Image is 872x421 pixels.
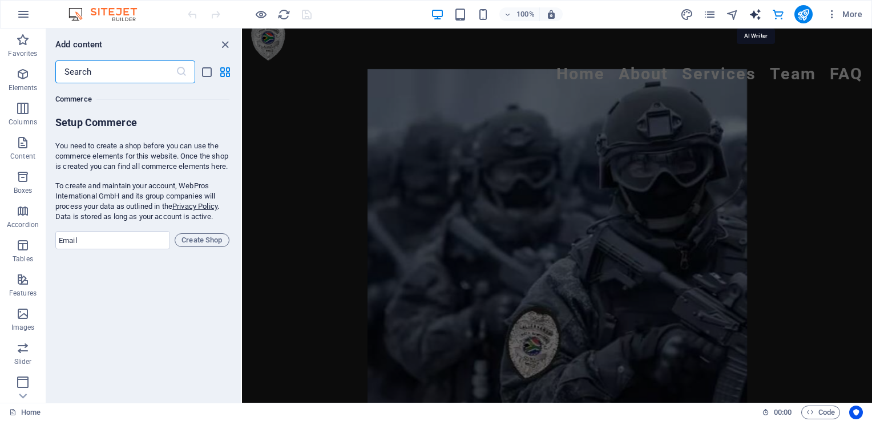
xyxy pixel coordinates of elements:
i: Commerce [772,8,785,21]
p: You need to create a shop before you can use the commerce elements for this website. Once the sho... [55,141,229,172]
span: Code [806,406,835,419]
button: grid-view [218,65,232,79]
button: Code [801,406,840,419]
button: Click here to leave preview mode and continue editing [254,7,268,21]
button: reload [277,7,290,21]
p: Images [11,323,35,332]
p: Boxes [14,186,33,195]
button: publish [794,5,813,23]
button: 100% [499,7,540,21]
button: pages [703,7,717,21]
p: Slider [14,357,32,366]
button: list-view [200,65,213,79]
a: Privacy Policy [172,202,217,211]
h6: Commerce [55,92,229,106]
img: Editor Logo [66,7,151,21]
i: Reload page [277,8,290,21]
button: navigator [726,7,740,21]
h6: Session time [762,406,792,419]
p: Columns [9,118,37,127]
button: commerce [772,7,785,21]
p: Content [10,152,35,161]
button: text_generator [749,7,762,21]
h6: 100% [516,7,535,21]
i: Pages (Ctrl+Alt+S) [703,8,716,21]
button: Create Shop [175,233,229,247]
button: Usercentrics [849,406,863,419]
h6: Setup Commerce [55,116,229,132]
a: Click to cancel selection. Double-click to open Pages [9,406,41,419]
p: Tables [13,254,33,264]
p: To create and maintain your account, WebPros International GmbH and its group companies will proc... [55,181,229,222]
span: 00 00 [774,406,792,419]
p: Elements [9,83,38,92]
button: design [680,7,694,21]
button: close panel [218,38,232,51]
p: Features [9,289,37,298]
button: More [822,5,867,23]
input: Email [55,231,170,249]
span: : [782,408,784,416]
span: More [826,9,862,20]
p: Favorites [8,49,37,58]
p: Accordion [7,220,39,229]
input: Search [55,60,176,83]
i: Publish [797,8,810,21]
h6: Add content [55,38,103,51]
span: Create Shop [180,233,224,247]
i: On resize automatically adjust zoom level to fit chosen device. [546,9,556,19]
